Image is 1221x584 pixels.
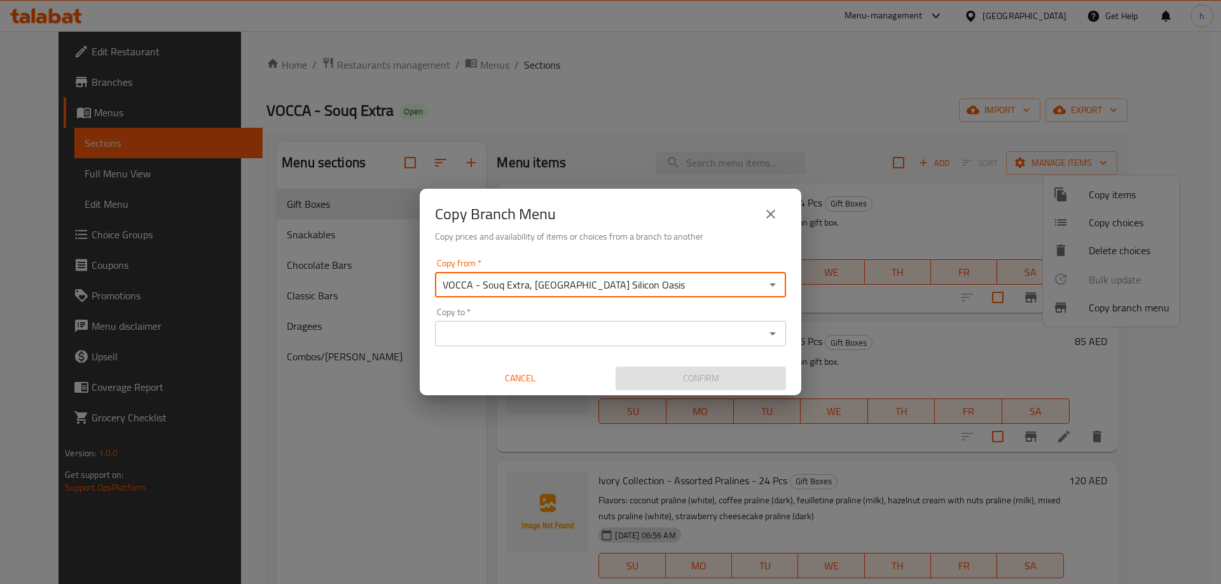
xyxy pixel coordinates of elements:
[435,204,556,224] h2: Copy Branch Menu
[764,276,782,294] button: Open
[755,199,786,229] button: close
[764,325,782,343] button: Open
[435,229,786,243] h6: Copy prices and availability of items or choices from a branch to another
[440,370,600,386] span: Cancel
[435,367,605,390] button: Cancel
